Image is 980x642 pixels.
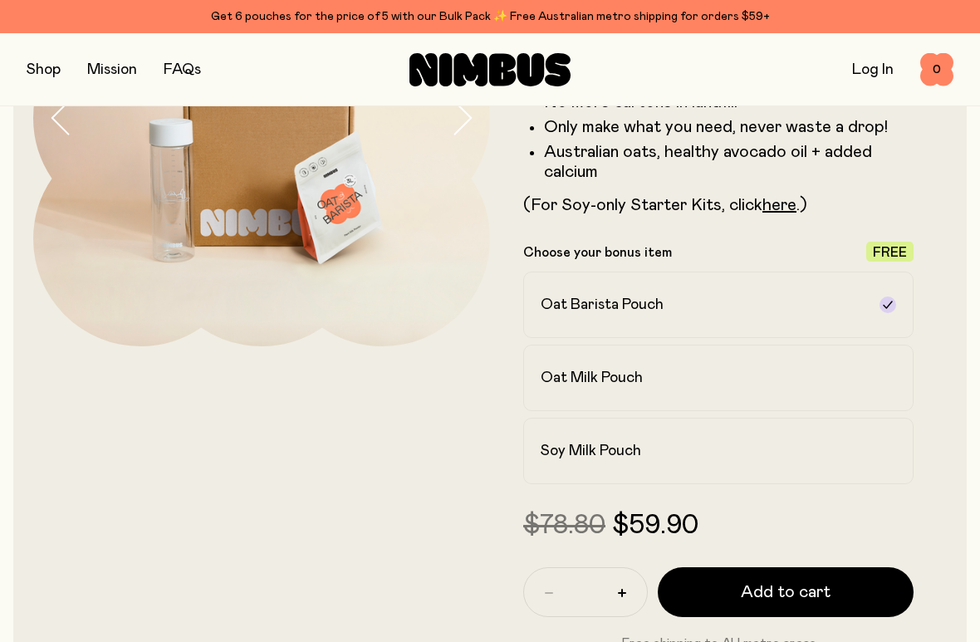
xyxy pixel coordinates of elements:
[658,567,914,617] button: Add to cart
[523,244,672,261] p: Choose your bonus item
[544,142,914,182] li: Australian oats, healthy avocado oil + added calcium
[541,295,664,315] h2: Oat Barista Pouch
[741,581,831,604] span: Add to cart
[541,441,641,461] h2: Soy Milk Pouch
[852,62,894,77] a: Log In
[87,62,137,77] a: Mission
[523,195,914,215] p: (For Soy-only Starter Kits, click .)
[762,197,796,213] a: here
[541,368,643,388] h2: Oat Milk Pouch
[164,62,201,77] a: FAQs
[612,512,698,539] span: $59.90
[920,53,953,86] button: 0
[523,512,605,539] span: $78.80
[544,117,914,137] li: Only make what you need, never waste a drop!
[27,7,953,27] div: Get 6 pouches for the price of 5 with our Bulk Pack ✨ Free Australian metro shipping for orders $59+
[873,246,907,259] span: Free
